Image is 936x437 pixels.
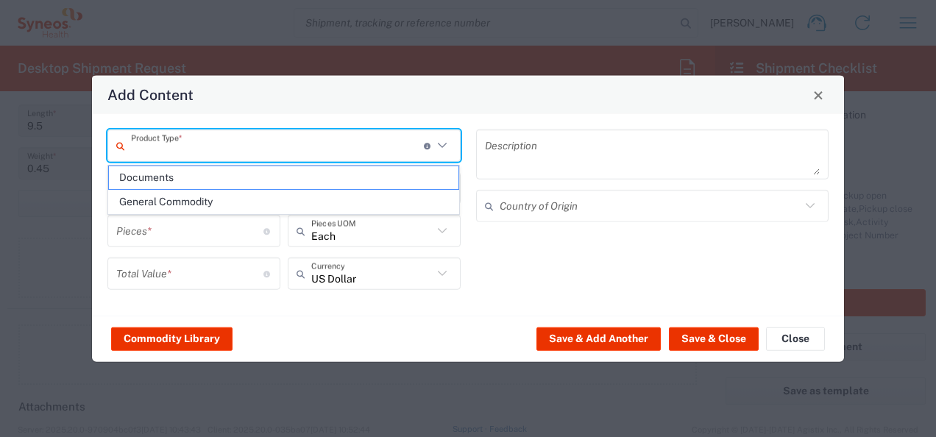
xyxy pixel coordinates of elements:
[109,166,459,189] span: Documents
[669,327,759,350] button: Save & Close
[109,191,459,213] span: General Commodity
[536,327,661,350] button: Save & Add Another
[107,84,194,105] h4: Add Content
[111,327,233,350] button: Commodity Library
[766,327,825,350] button: Close
[808,85,829,105] button: Close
